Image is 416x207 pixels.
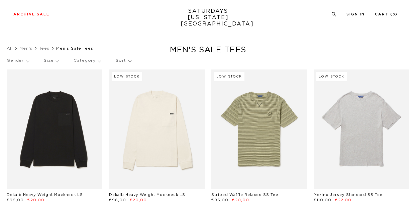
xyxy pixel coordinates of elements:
[335,198,351,202] span: €22,00
[112,72,142,81] div: Low Stock
[181,8,236,27] a: SATURDAYS[US_STATE][GEOGRAPHIC_DATA]
[393,13,395,16] small: 0
[39,46,49,50] a: Tees
[74,53,101,68] p: Category
[211,193,278,197] a: Striped Waffle Relaxed SS Tee
[211,198,228,202] span: €96,00
[19,46,32,50] a: Men's
[314,193,383,197] a: Merino Jersey Standard SS Tee
[13,12,49,16] a: Archive Sale
[314,198,331,202] span: €110,00
[7,46,13,50] a: All
[375,12,398,16] a: Cart (0)
[109,198,126,202] span: €96,00
[7,53,29,68] p: Gender
[109,193,185,197] a: Dekalb Heavy Weight Mockneck LS
[56,46,93,50] span: Men's Sale Tees
[44,53,59,68] p: Size
[214,72,244,81] div: Low Stock
[316,72,347,81] div: Low Stock
[7,193,83,197] a: Dekalb Heavy Weight Mockneck LS
[130,198,147,202] span: €20,00
[232,198,249,202] span: €20,00
[27,198,44,202] span: €20,00
[7,198,24,202] span: €96,00
[116,53,131,68] p: Sort
[346,12,365,16] a: Sign In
